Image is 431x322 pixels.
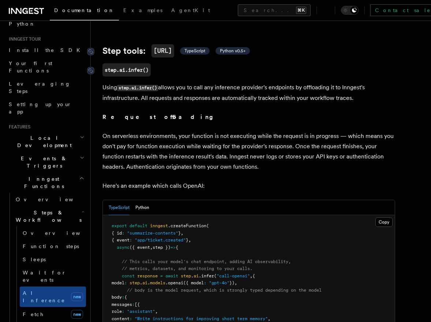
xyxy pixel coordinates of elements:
span: { [124,295,127,300]
a: Sleeps [20,253,86,266]
span: Features [6,124,30,130]
a: AI Inferencenew [20,287,86,307]
span: : [122,231,124,236]
span: Steps & Workflows [13,209,82,224]
a: Examples [119,2,167,20]
span: Python v0.5+ [220,48,246,54]
span: ai [142,280,147,285]
span: "app/ticket.created" [135,237,186,243]
span: messages [112,302,132,307]
button: Steps & Workflows [13,206,86,226]
span: { event [112,237,130,243]
span: } [178,231,181,236]
span: AI Inference [23,290,65,303]
span: step [130,280,140,285]
span: { id [112,231,122,236]
span: models [150,280,165,285]
a: Function steps [20,240,86,253]
span: role [112,309,122,314]
span: inngest [150,223,168,228]
span: new [71,292,83,301]
span: "Write instructions for improving short term memory" [135,316,268,321]
span: Install the SDK [9,47,85,53]
span: body [112,295,122,300]
span: await [165,273,178,278]
span: ({ model [183,280,204,285]
span: : [124,280,127,285]
span: : [130,237,132,243]
code: [URL] [151,44,174,57]
button: TypeScript [109,200,130,215]
span: Documentation [54,7,115,13]
a: Install the SDK [6,44,86,57]
span: step }) [153,245,170,250]
a: Documentation [50,2,119,20]
span: Leveraging Steps [9,81,71,94]
span: }) [229,280,235,285]
code: step.ai.infer() [117,85,158,91]
span: Overview [16,196,91,202]
span: . [191,273,194,278]
a: AgentKit [167,2,214,20]
span: { [252,273,255,278]
span: , [250,273,252,278]
span: ( [214,273,217,278]
span: Python [9,21,35,27]
a: Step tools:[URL] TypeScript Python v0.5+ [102,44,250,57]
span: } [186,237,188,243]
span: Examples [123,7,162,13]
a: Fetchnew [20,307,86,322]
span: , [188,237,191,243]
a: Overview [13,193,86,206]
span: // metrics, datasets, and monitoring to your calls. [122,266,252,271]
span: => [170,245,176,250]
p: Using allows you to call any inference provider's endpoints by offloading it to Inngest's infrast... [102,82,395,103]
a: Leveraging Steps [6,77,86,98]
span: Sleeps [23,257,46,262]
a: Wait for events [20,266,86,287]
span: : [130,316,132,321]
span: Setting up your app [9,101,72,115]
button: Inngest Functions [6,172,86,193]
span: Fetch [23,311,44,317]
span: , [155,309,158,314]
span: .createFunction [168,223,206,228]
span: . [147,280,150,285]
button: Copy [375,217,393,227]
span: : [122,309,124,314]
span: "summarize-contents" [127,231,178,236]
span: . [140,280,142,285]
button: Python [135,200,149,215]
span: "gpt-4o" [209,280,229,285]
span: Wait for events [23,270,66,283]
span: Your first Functions [9,60,52,74]
span: Inngest Functions [6,175,79,190]
span: default [130,223,147,228]
a: Setting up your app [6,98,86,118]
span: Inngest tour [6,36,41,42]
span: // body is the model request, which is strongly typed depending on the model [127,288,322,293]
kbd: ⌘K [296,7,306,14]
p: On serverless environments, your function is not executing while the request is in progress — whi... [102,131,395,172]
p: Here's an example which calls OpenAI: [102,181,395,191]
a: step.ai.infer() [102,63,151,76]
span: : [204,280,206,285]
span: Events & Triggers [6,155,80,169]
span: Function steps [23,243,79,249]
span: async [117,245,130,250]
span: "call-openai" [217,273,250,278]
span: ({ event [130,245,150,250]
span: Local Development [6,134,80,149]
span: = [160,273,163,278]
span: .openai [165,280,183,285]
span: step [181,273,191,278]
button: Search...⌘K [238,4,311,16]
span: ( [206,223,209,228]
span: new [71,310,83,319]
span: .infer [199,273,214,278]
span: response [137,273,158,278]
span: TypeScript [184,48,205,54]
a: Overview [20,226,86,240]
span: model [112,280,124,285]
